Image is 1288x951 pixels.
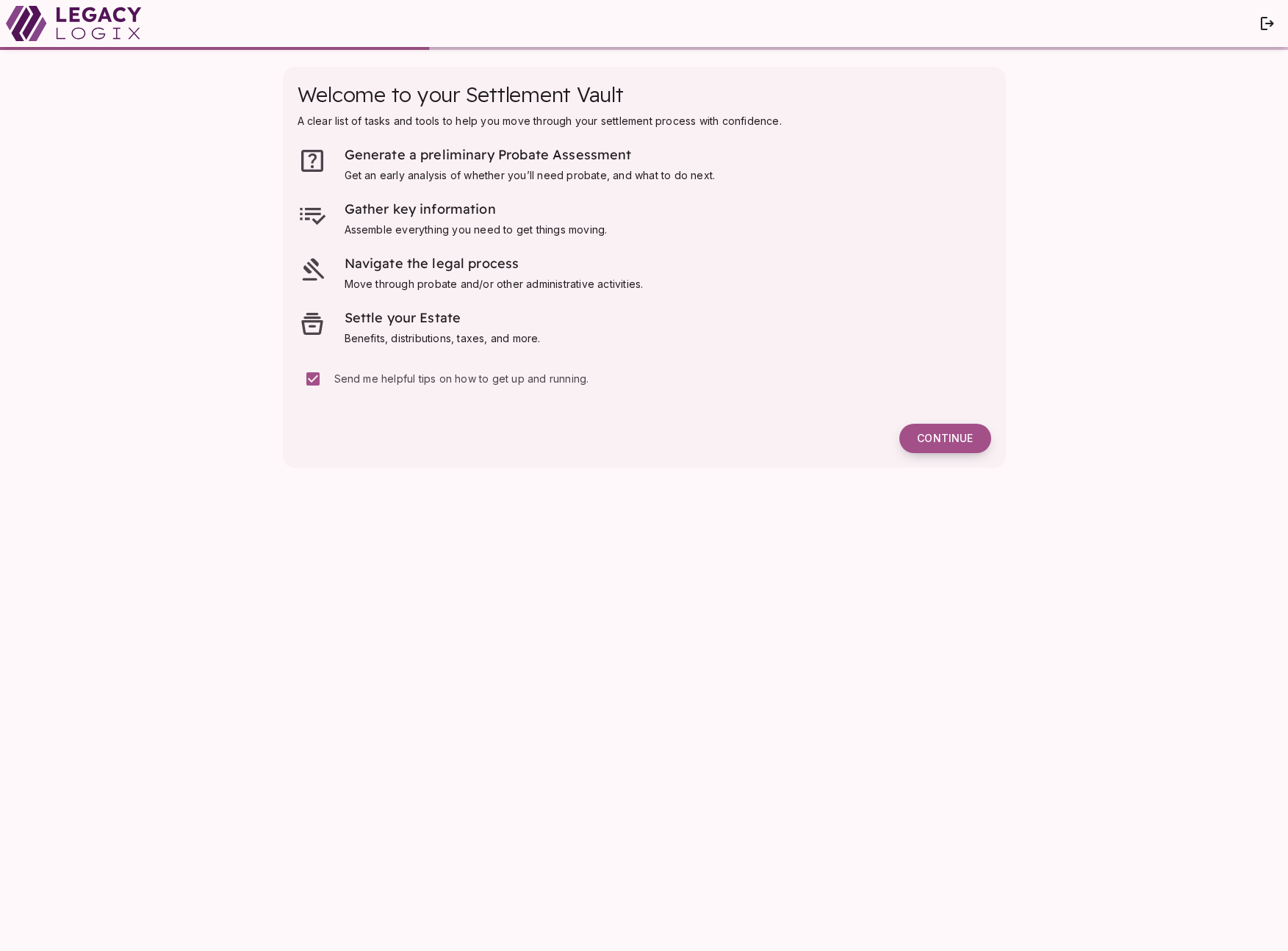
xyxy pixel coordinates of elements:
span: Send me helpful tips on how to get up and running. [334,372,589,385]
span: A clear list of tasks and tools to help you move through your settlement process with confidence. [298,115,782,127]
span: Get an early analysis of whether you’ll need probate, and what to do next. [345,169,716,181]
span: Continue [917,432,973,445]
span: Navigate the legal process [345,255,519,272]
span: Benefits, distributions, taxes, and more. [345,332,541,344]
span: Gather key information [345,200,496,217]
span: Welcome to your Settlement Vault [298,82,624,107]
button: Continue [899,424,990,453]
span: Settle your Estate [345,309,461,326]
span: Assemble everything you need to get things moving. [345,223,608,236]
span: Generate a preliminary Probate Assessment [345,146,632,163]
span: Move through probate and/or other administrative activities. [345,278,644,290]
